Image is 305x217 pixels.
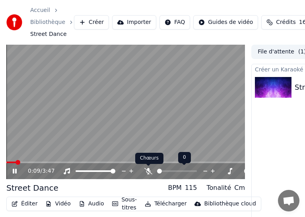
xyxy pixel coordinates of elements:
[193,15,258,30] button: Guides de vidéo
[278,190,299,211] div: Ouvrir le chat
[42,198,74,209] button: Vidéo
[206,183,231,193] div: Tonalité
[185,183,197,193] div: 115
[28,167,40,175] span: 0:09
[142,198,190,209] button: Télécharger
[6,182,58,193] div: Street Dance
[76,198,107,209] button: Audio
[276,18,295,26] span: Crédits
[109,194,140,213] button: Sous-titres
[74,15,109,30] button: Créer
[178,152,191,163] div: 0
[6,14,22,30] img: youka
[8,198,41,209] button: Éditer
[30,30,67,38] span: Street Dance
[30,6,74,38] nav: breadcrumb
[234,183,245,193] div: Cm
[28,167,47,175] div: /
[42,167,54,175] span: 3:47
[159,15,190,30] button: FAQ
[168,183,181,193] div: BPM
[30,6,50,14] a: Accueil
[135,153,163,164] div: Chœurs
[204,200,256,208] div: Bibliothèque cloud
[30,18,65,26] a: Bibliothèque
[112,15,156,30] button: Importer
